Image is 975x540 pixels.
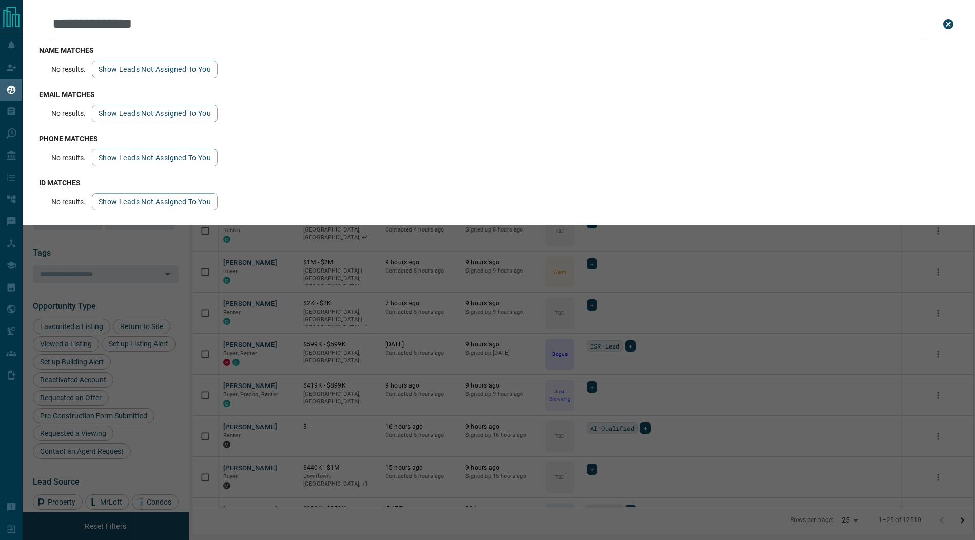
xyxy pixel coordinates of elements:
[39,90,959,99] h3: email matches
[92,193,218,210] button: show leads not assigned to you
[51,198,86,206] p: No results.
[39,46,959,54] h3: name matches
[39,179,959,187] h3: id matches
[92,149,218,166] button: show leads not assigned to you
[51,153,86,162] p: No results.
[92,61,218,78] button: show leads not assigned to you
[938,14,959,34] button: close search bar
[51,65,86,73] p: No results.
[39,134,959,143] h3: phone matches
[51,109,86,118] p: No results.
[92,105,218,122] button: show leads not assigned to you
